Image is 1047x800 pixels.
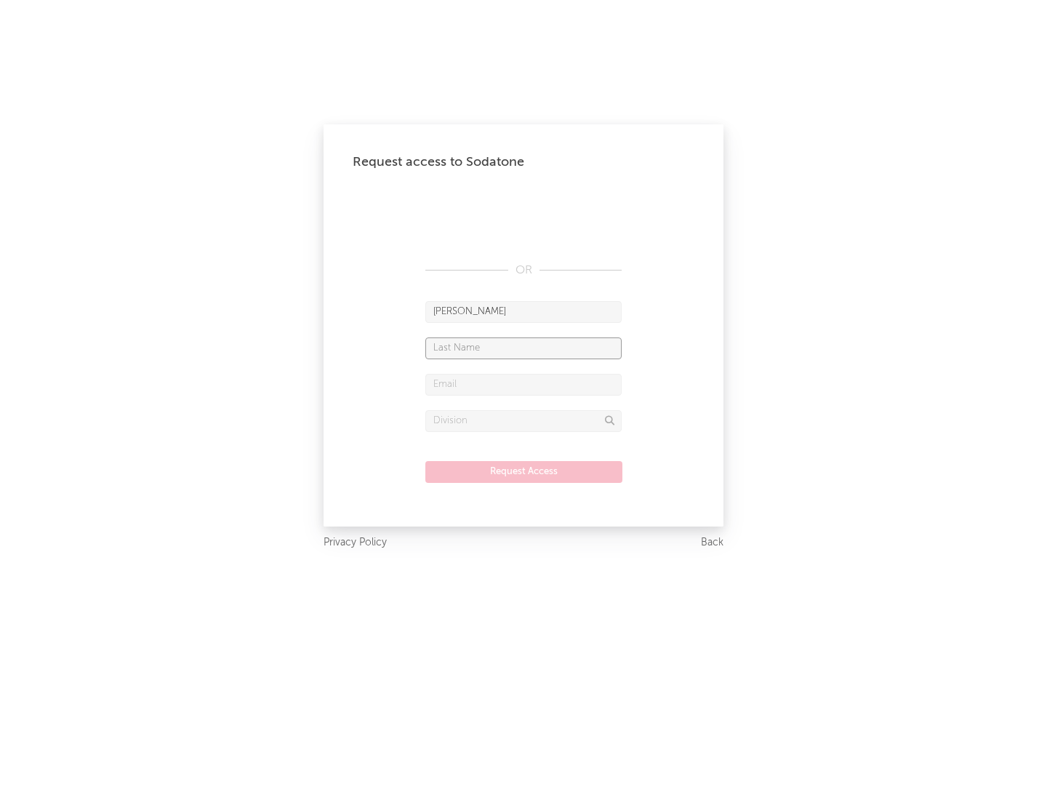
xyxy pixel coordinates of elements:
a: Back [701,534,723,552]
a: Privacy Policy [324,534,387,552]
div: OR [425,262,622,279]
input: Last Name [425,337,622,359]
button: Request Access [425,461,622,483]
input: Division [425,410,622,432]
div: Request access to Sodatone [353,153,694,171]
input: First Name [425,301,622,323]
input: Email [425,374,622,396]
